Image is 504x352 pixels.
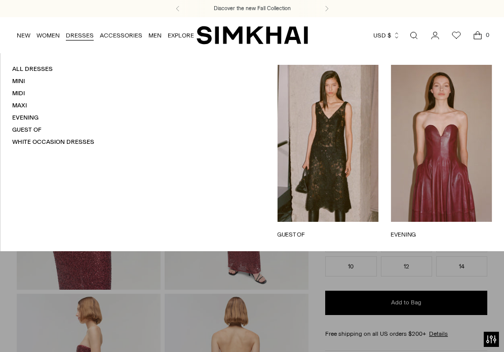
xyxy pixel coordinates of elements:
[168,24,194,47] a: EXPLORE
[404,25,424,46] a: Open search modal
[197,25,308,45] a: SIMKHAI
[66,24,94,47] a: DRESSES
[468,25,488,46] a: Open cart modal
[425,25,445,46] a: Go to the account page
[17,24,30,47] a: NEW
[36,24,60,47] a: WOMEN
[483,30,492,40] span: 0
[148,24,162,47] a: MEN
[214,5,291,13] a: Discover the new Fall Collection
[446,25,467,46] a: Wishlist
[373,24,400,47] button: USD $
[100,24,142,47] a: ACCESSORIES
